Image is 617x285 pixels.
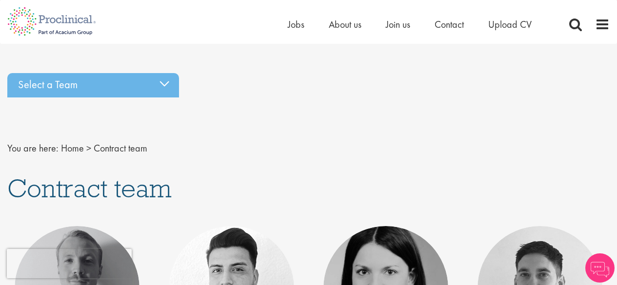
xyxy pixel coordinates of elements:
iframe: reCAPTCHA [7,249,132,278]
a: Jobs [288,18,304,31]
a: About us [329,18,361,31]
span: You are here: [7,142,59,154]
span: > [86,142,91,154]
span: Contract team [7,171,172,205]
img: Chatbot [585,253,615,283]
a: Upload CV [488,18,532,31]
a: breadcrumb link [61,142,84,154]
a: Contact [435,18,464,31]
span: Contract team [94,142,147,154]
a: Join us [386,18,410,31]
a: [PERSON_NAME] [179,265,286,284]
a: [PERSON_NAME] [487,265,595,284]
div: Select a Team [7,73,179,97]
